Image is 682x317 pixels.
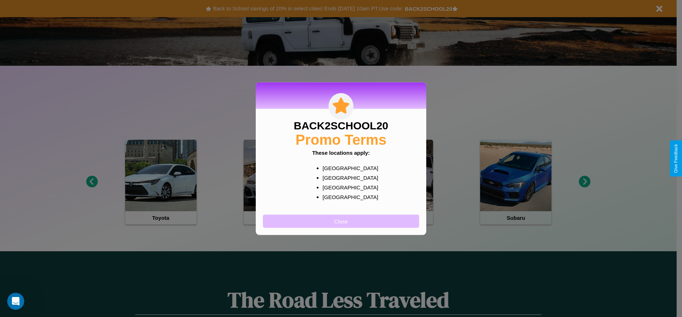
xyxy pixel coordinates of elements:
button: Close [263,214,419,228]
p: [GEOGRAPHIC_DATA] [322,192,373,202]
div: Give Feedback [673,144,678,173]
b: These locations apply: [312,149,370,155]
h3: BACK2SCHOOL20 [294,119,388,132]
p: [GEOGRAPHIC_DATA] [322,182,373,192]
h2: Promo Terms [296,132,387,148]
p: [GEOGRAPHIC_DATA] [322,173,373,182]
p: [GEOGRAPHIC_DATA] [322,163,373,173]
iframe: Intercom live chat [7,293,24,310]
